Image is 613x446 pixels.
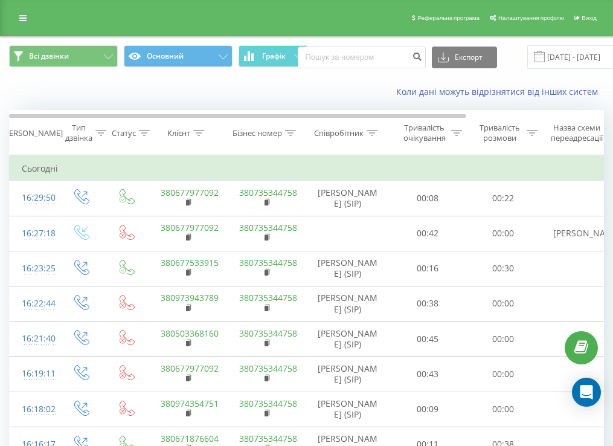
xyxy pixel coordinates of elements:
[466,286,541,321] td: 00:00
[233,128,282,138] div: Бізнес номер
[239,292,297,303] a: 380735344758
[390,392,466,427] td: 00:09
[306,357,390,392] td: [PERSON_NAME] (SIP)
[22,327,46,351] div: 16:21:40
[22,362,46,386] div: 16:19:11
[262,52,286,60] span: Графік
[390,181,466,216] td: 00:08
[161,328,219,339] a: 380503368160
[2,128,63,138] div: [PERSON_NAME]
[167,128,190,138] div: Клієнт
[161,433,219,444] a: 380671876604
[112,128,136,138] div: Статус
[239,363,297,374] a: 380735344758
[161,187,219,198] a: 380677977092
[551,123,603,143] div: Назва схеми переадресації
[314,128,364,138] div: Співробітник
[390,322,466,357] td: 00:45
[390,286,466,321] td: 00:38
[466,251,541,286] td: 00:30
[582,15,597,21] span: Вихід
[161,363,219,374] a: 380677977092
[239,398,297,409] a: 380735344758
[432,47,497,68] button: Експорт
[239,433,297,444] a: 380735344758
[572,378,601,407] div: Open Intercom Messenger
[29,51,69,61] span: Всі дзвінки
[390,357,466,392] td: 00:43
[466,322,541,357] td: 00:00
[161,398,219,409] a: 380974354751
[306,181,390,216] td: [PERSON_NAME] (SIP)
[466,392,541,427] td: 00:00
[298,47,426,68] input: Пошук за номером
[161,222,219,233] a: 380677977092
[65,123,92,143] div: Тип дзвінка
[239,187,297,198] a: 380735344758
[498,15,564,21] span: Налаштування профілю
[22,257,46,280] div: 16:23:25
[466,357,541,392] td: 00:00
[22,398,46,421] div: 16:18:02
[400,123,448,143] div: Тривалість очікування
[466,181,541,216] td: 00:22
[390,216,466,251] td: 00:42
[306,251,390,286] td: [PERSON_NAME] (SIP)
[306,392,390,427] td: [PERSON_NAME] (SIP)
[161,257,219,268] a: 380677533915
[161,292,219,303] a: 380973943789
[476,123,524,143] div: Тривалість розмови
[22,222,46,245] div: 16:27:18
[306,322,390,357] td: [PERSON_NAME] (SIP)
[239,328,297,339] a: 380735344758
[466,216,541,251] td: 00:00
[306,286,390,321] td: [PERSON_NAME] (SIP)
[22,186,46,210] div: 16:29:50
[239,222,297,233] a: 380735344758
[417,15,480,21] span: Реферальна програма
[22,292,46,315] div: 16:22:44
[9,45,118,67] button: Всі дзвінки
[239,257,297,268] a: 380735344758
[124,45,233,67] button: Основний
[239,45,308,67] button: Графік
[390,251,466,286] td: 00:16
[396,86,604,97] a: Коли дані можуть відрізнятися вiд інших систем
